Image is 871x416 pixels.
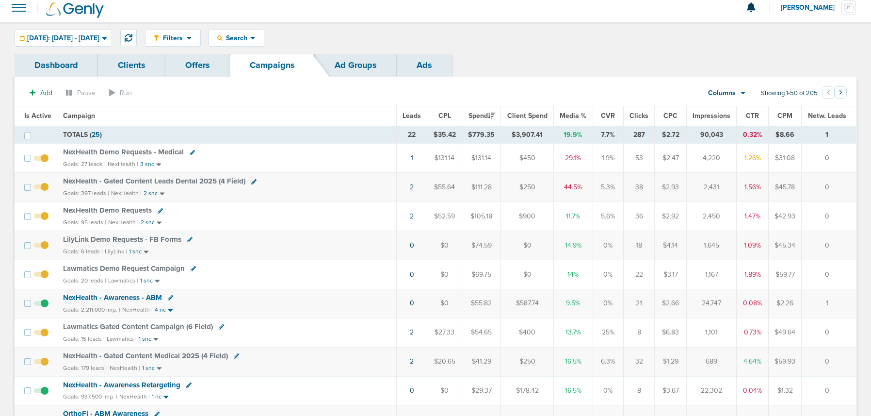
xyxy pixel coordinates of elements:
[554,318,593,347] td: 13.7%
[593,318,623,347] td: 25%
[623,126,654,144] td: 287
[768,376,801,405] td: $1.32
[737,144,768,173] td: 1.26%
[593,202,623,231] td: 5.6%
[737,173,768,202] td: 1.56%
[802,126,856,144] td: 1
[462,231,501,260] td: $74.59
[427,318,462,347] td: $27.33
[746,112,759,120] span: CTR
[108,277,138,284] small: Lawmatics |
[63,393,117,400] small: Goals: 937,500 imp. |
[768,231,801,260] td: $45.34
[46,2,104,18] img: Genly
[629,112,648,120] span: Clicks
[107,335,137,342] small: Lawmatics |
[410,212,414,220] a: 2
[768,318,801,347] td: $49.64
[655,126,686,144] td: $2.72
[623,173,654,202] td: 38
[802,173,856,202] td: 0
[501,173,554,202] td: $250
[601,112,615,120] span: CVR
[462,289,501,318] td: $55.82
[122,306,153,313] small: NexHealth |
[410,299,414,307] a: 0
[40,89,52,97] span: Add
[761,89,818,98] span: Showing 1-50 of 205
[554,126,593,144] td: 19.9%
[468,112,495,120] span: Spend
[411,154,413,162] a: 1
[655,376,686,405] td: $3.67
[554,231,593,260] td: 14.9%
[802,318,856,347] td: 0
[693,112,730,120] span: Impressions
[63,206,152,215] span: NexHealth Demo Requests
[24,112,51,120] span: Is Active
[686,260,737,289] td: 1,167
[462,347,501,376] td: $41.29
[686,126,737,144] td: 90,043
[768,202,801,231] td: $42.93
[165,54,230,77] a: Offers
[63,148,184,156] span: NexHealth Demo Requests - Medical
[802,144,856,173] td: 0
[623,202,654,231] td: 36
[410,386,414,395] a: 0
[63,248,103,255] small: Goals: 6 leads |
[427,289,462,318] td: $0
[230,54,315,77] a: Campaigns
[737,126,768,144] td: 0.32%
[781,4,841,11] span: [PERSON_NAME]
[105,248,127,255] small: LilyLink |
[397,54,452,77] a: Ads
[462,376,501,405] td: $29.37
[427,260,462,289] td: $0
[63,235,181,244] span: LilyLink Demo Requests - FB Forms
[554,347,593,376] td: 16.5%
[655,260,686,289] td: $3.17
[141,219,155,226] small: 2 snc
[808,112,846,120] span: Netw. Leads
[554,202,593,231] td: 11.7%
[593,231,623,260] td: 0%
[768,289,801,318] td: $2.26
[63,264,185,273] span: Lawmatics Demo Request Campaign
[139,335,151,343] small: 1 snc
[63,365,108,372] small: Goals: 179 leads |
[63,322,213,331] span: Lawmatics Gated Content Campaign (6 Field)
[655,173,686,202] td: $2.93
[768,144,801,173] td: $31.08
[554,173,593,202] td: 44.5%
[686,289,737,318] td: 24,747
[410,270,414,279] a: 0
[686,318,737,347] td: 1,101
[63,293,162,302] span: NexHealth - Awareness - ABM
[593,260,623,289] td: 0%
[708,88,736,98] span: Columns
[24,86,58,100] button: Add
[98,54,165,77] a: Clients
[768,173,801,202] td: $45.78
[623,231,654,260] td: 18
[593,173,623,202] td: 5.3%
[63,351,228,360] span: NexHealth - Gated Content Medical 2025 (4 Field)
[63,277,106,284] small: Goals: 20 leads |
[427,202,462,231] td: $52.59
[777,112,792,120] span: CPM
[63,177,245,185] span: NexHealth - Gated Content Leads Dental 2025 (4 Field)
[427,126,462,144] td: $35.42
[802,289,856,318] td: 1
[119,393,150,400] small: NexHealth |
[140,161,154,168] small: 3 snc
[427,144,462,173] td: $131.14
[501,260,554,289] td: $0
[768,126,801,144] td: $8.66
[403,112,421,120] span: Leads
[802,202,856,231] td: 0
[737,347,768,376] td: 4.64%
[15,54,98,77] a: Dashboard
[410,328,414,336] a: 2
[462,173,501,202] td: $111.28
